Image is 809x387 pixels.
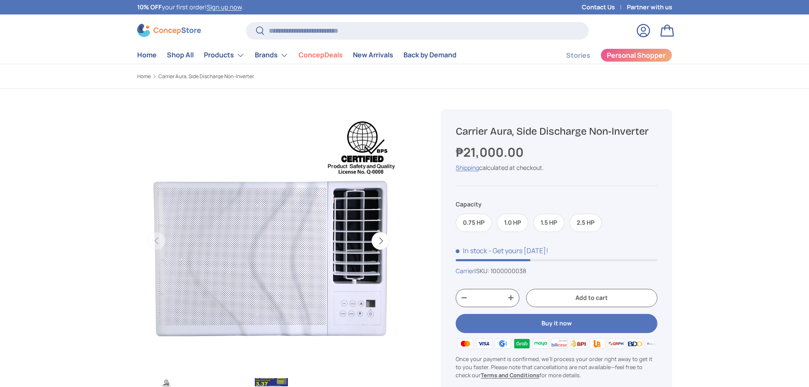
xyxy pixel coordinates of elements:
[299,47,343,63] a: ConcepDeals
[490,267,526,275] span: 1000000038
[626,337,644,350] img: bdo
[250,47,293,64] summary: Brands
[456,144,526,161] strong: ₱21,000.00
[207,3,242,11] a: Sign up now
[493,337,512,350] img: gcash
[456,246,487,255] span: In stock
[588,337,606,350] img: ubp
[512,337,531,350] img: grabpay
[137,24,201,37] img: ConcepStore
[607,52,665,59] span: Personal Shopper
[531,337,550,350] img: maya
[403,47,457,63] a: Back by Demand
[481,371,539,379] a: Terms and Conditions
[582,3,627,12] a: Contact Us
[569,337,588,350] img: bpi
[476,267,489,275] span: SKU:
[475,337,493,350] img: visa
[199,47,250,64] summary: Products
[526,289,657,307] button: Add to cart
[546,47,672,64] nav: Secondary
[158,74,254,79] a: Carrier Aura, Side Discharge Non-Inverter
[456,337,474,350] img: master
[167,47,194,63] a: Shop All
[566,47,590,64] a: Stories
[456,314,657,333] button: Buy it now
[137,3,243,12] p: your first order! .
[600,48,672,62] a: Personal Shopper
[456,125,657,138] h1: Carrier Aura, Side Discharge Non-Inverter
[204,47,245,64] a: Products
[137,73,421,80] nav: Breadcrumbs
[137,47,457,64] nav: Primary
[456,163,657,172] div: calculated at checkout.
[137,47,157,63] a: Home
[474,267,526,275] span: |
[488,246,548,255] p: - Get yours [DATE]!
[606,337,625,350] img: qrph
[550,337,569,350] img: billease
[627,3,672,12] a: Partner with us
[137,74,151,79] a: Home
[456,355,657,380] p: Once your payment is confirmed, we'll process your order right away to get it to you faster. Plea...
[353,47,393,63] a: New Arrivals
[255,47,288,64] a: Brands
[644,337,663,350] img: metrobank
[456,267,474,275] a: Carrier
[137,3,162,11] strong: 10% OFF
[456,164,479,172] a: Shipping
[456,200,482,209] legend: Capacity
